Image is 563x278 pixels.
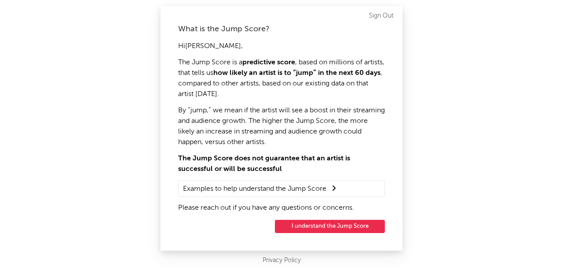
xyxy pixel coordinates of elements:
[178,105,385,148] p: By “jump,” we mean if the artist will see a boost in their streaming and audience growth. The hig...
[178,203,385,213] p: Please reach out if you have any questions or concerns.
[183,183,380,194] summary: Examples to help understand the Jump Score
[242,59,295,66] strong: predictive score
[369,11,394,21] a: Sign Out
[178,24,385,34] div: What is the Jump Score?
[213,70,380,77] strong: how likely an artist is to “jump” in the next 60 days
[275,220,385,233] button: I understand the Jump Score
[178,155,350,173] strong: The Jump Score does not guarantee that an artist is successful or will be successful
[178,41,385,52] p: Hi [PERSON_NAME] ,
[178,57,385,100] p: The Jump Score is a , based on millions of artists, that tells us , compared to other artists, ba...
[263,255,301,266] a: Privacy Policy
